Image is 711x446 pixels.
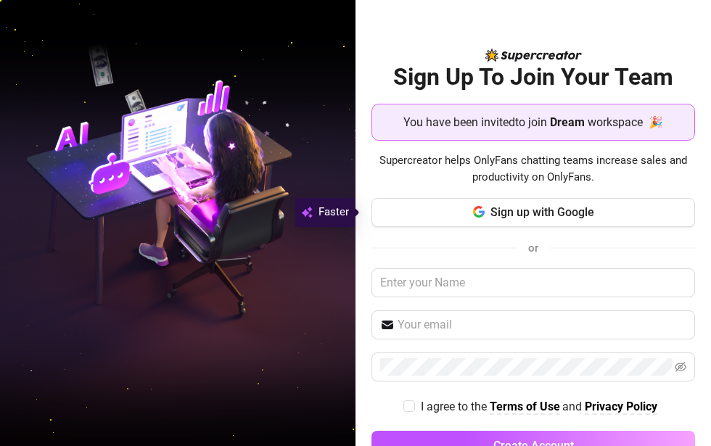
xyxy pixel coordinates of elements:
img: svg%3e [301,204,313,221]
h2: Sign Up To Join Your Team [371,62,695,92]
img: logo-BBDzfeDw.svg [485,49,582,62]
input: Your email [398,316,686,334]
span: Faster [318,204,349,221]
span: You have been invited to join [403,113,547,131]
span: Sign up with Google [490,205,594,219]
strong: Dream [550,115,585,129]
strong: Terms of Use [490,400,560,413]
button: Sign up with Google [371,198,695,227]
a: Privacy Policy [585,400,657,415]
span: Supercreator helps OnlyFans chatting teams increase sales and productivity on OnlyFans. [371,152,695,186]
span: I agree to the [421,400,490,413]
strong: Privacy Policy [585,400,657,413]
input: Enter your Name [371,268,695,297]
a: Terms of Use [490,400,560,415]
span: and [562,400,585,413]
span: workspace 🎉 [588,113,663,131]
span: or [528,241,538,255]
span: eye-invisible [675,361,686,373]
